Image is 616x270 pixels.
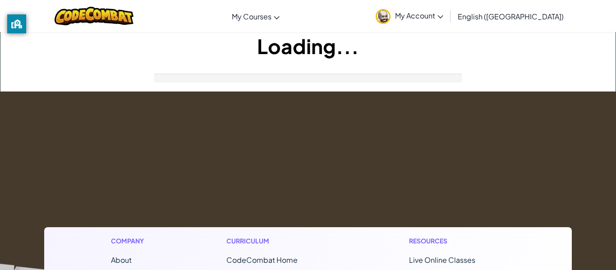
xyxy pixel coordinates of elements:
h1: Loading... [0,32,616,60]
a: My Courses [227,4,284,28]
span: My Courses [232,12,271,21]
img: avatar [376,9,391,24]
a: Live Online Classes [409,255,475,265]
a: English ([GEOGRAPHIC_DATA]) [453,4,568,28]
span: My Account [395,11,443,20]
span: English ([GEOGRAPHIC_DATA]) [458,12,564,21]
a: About [111,255,132,265]
span: CodeCombat Home [226,255,298,265]
img: CodeCombat logo [55,7,133,25]
a: My Account [371,2,448,30]
h1: Company [111,236,153,246]
h1: Curriculum [226,236,336,246]
button: privacy banner [7,14,26,33]
h1: Resources [409,236,505,246]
